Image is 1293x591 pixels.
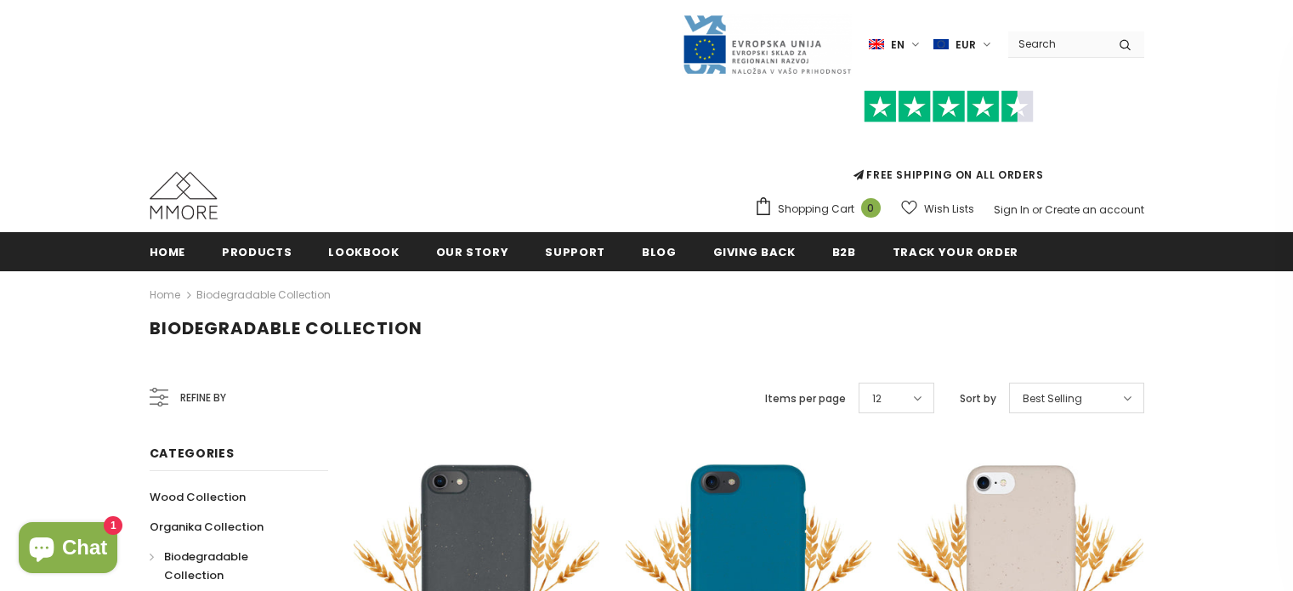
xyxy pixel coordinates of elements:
a: Biodegradable Collection [150,542,309,590]
span: Organika Collection [150,519,264,535]
span: Shopping Cart [778,201,854,218]
a: B2B [832,232,856,270]
span: or [1032,202,1042,217]
span: Best Selling [1023,390,1082,407]
a: Home [150,285,180,305]
iframe: Customer reviews powered by Trustpilot [754,122,1144,167]
a: Products [222,232,292,270]
span: 0 [861,198,881,218]
span: Our Story [436,244,509,260]
label: Items per page [765,390,846,407]
a: Shopping Cart 0 [754,196,889,222]
a: Biodegradable Collection [196,287,331,302]
input: Search Site [1008,31,1106,56]
span: support [545,244,605,260]
a: support [545,232,605,270]
span: Track your order [893,244,1018,260]
span: Wish Lists [924,201,974,218]
a: Organika Collection [150,512,264,542]
a: Giving back [713,232,796,270]
a: Lookbook [328,232,399,270]
a: Blog [642,232,677,270]
span: Biodegradable Collection [164,548,248,583]
a: Javni Razpis [682,37,852,51]
span: en [891,37,905,54]
span: Refine by [180,389,226,407]
span: Home [150,244,186,260]
span: EUR [956,37,976,54]
span: Wood Collection [150,489,246,505]
img: MMORE Cases [150,172,218,219]
span: Categories [150,445,235,462]
span: Giving back [713,244,796,260]
a: Wish Lists [901,194,974,224]
label: Sort by [960,390,996,407]
a: Track your order [893,232,1018,270]
a: Our Story [436,232,509,270]
a: Sign In [994,202,1029,217]
span: B2B [832,244,856,260]
a: Home [150,232,186,270]
a: Create an account [1045,202,1144,217]
img: Javni Razpis [682,14,852,76]
a: Wood Collection [150,482,246,512]
img: Trust Pilot Stars [864,90,1034,123]
span: Products [222,244,292,260]
span: 12 [872,390,882,407]
span: FREE SHIPPING ON ALL ORDERS [754,98,1144,182]
span: Biodegradable Collection [150,316,422,340]
img: i-lang-1.png [869,37,884,52]
span: Blog [642,244,677,260]
span: Lookbook [328,244,399,260]
inbox-online-store-chat: Shopify online store chat [14,522,122,577]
